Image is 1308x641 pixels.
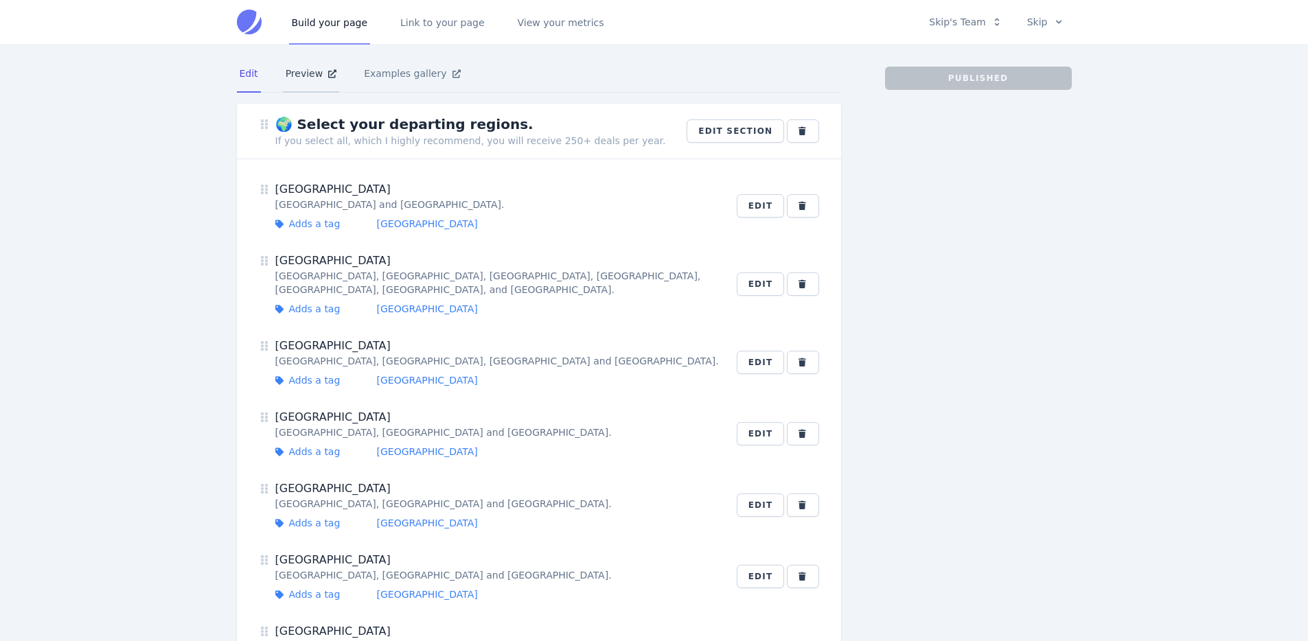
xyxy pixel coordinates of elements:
button: Edit [737,565,785,588]
div: [GEOGRAPHIC_DATA] [275,409,720,426]
div: [GEOGRAPHIC_DATA], [GEOGRAPHIC_DATA] and [GEOGRAPHIC_DATA]. [275,426,720,439]
div: [GEOGRAPHIC_DATA], [GEOGRAPHIC_DATA] and [GEOGRAPHIC_DATA]. [275,568,720,582]
a: Edit [237,56,261,93]
div: [GEOGRAPHIC_DATA] [275,338,720,354]
div: [GEOGRAPHIC_DATA] [377,373,478,387]
button: Edit [737,272,785,296]
div: Adds a tag [289,445,377,458]
nav: Tabs [237,56,841,93]
div: [GEOGRAPHIC_DATA] [377,516,478,530]
button: Edit [737,194,785,218]
button: Edit [737,351,785,374]
button: Edit [737,422,785,445]
div: Adds a tag [289,217,377,231]
button: Published [885,67,1072,90]
div: [GEOGRAPHIC_DATA] [275,623,720,640]
div: [GEOGRAPHIC_DATA] [275,552,720,568]
div: Adds a tag [289,587,377,601]
a: Preview [283,56,340,93]
div: [GEOGRAPHIC_DATA], [GEOGRAPHIC_DATA], [GEOGRAPHIC_DATA] and [GEOGRAPHIC_DATA]. [275,354,720,368]
div: [GEOGRAPHIC_DATA], [GEOGRAPHIC_DATA], [GEOGRAPHIC_DATA], [GEOGRAPHIC_DATA], [GEOGRAPHIC_DATA], [G... [275,269,720,296]
div: [GEOGRAPHIC_DATA] [275,253,720,269]
div: If you select all, which I highly recommend, you will receive 250+ deals per year. [275,134,666,148]
div: Adds a tag [289,516,377,530]
div: [GEOGRAPHIC_DATA] and [GEOGRAPHIC_DATA]. [275,198,720,211]
button: Skip [1018,10,1072,34]
div: 🌍 Select your departing regions. [275,115,533,134]
div: Adds a tag [289,302,377,316]
div: [GEOGRAPHIC_DATA] [377,587,478,601]
div: [GEOGRAPHIC_DATA] [377,445,478,458]
button: Edit [737,493,785,517]
div: [GEOGRAPHIC_DATA] [275,480,720,497]
div: Adds a tag [289,373,377,387]
div: [GEOGRAPHIC_DATA], [GEOGRAPHIC_DATA] and [GEOGRAPHIC_DATA]. [275,497,720,511]
div: [GEOGRAPHIC_DATA] [377,302,478,316]
div: [GEOGRAPHIC_DATA] [377,217,478,231]
button: Skip's Team [920,10,1009,34]
button: Edit section [687,119,784,143]
div: [GEOGRAPHIC_DATA] [275,181,720,198]
a: Examples gallery [361,56,463,93]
